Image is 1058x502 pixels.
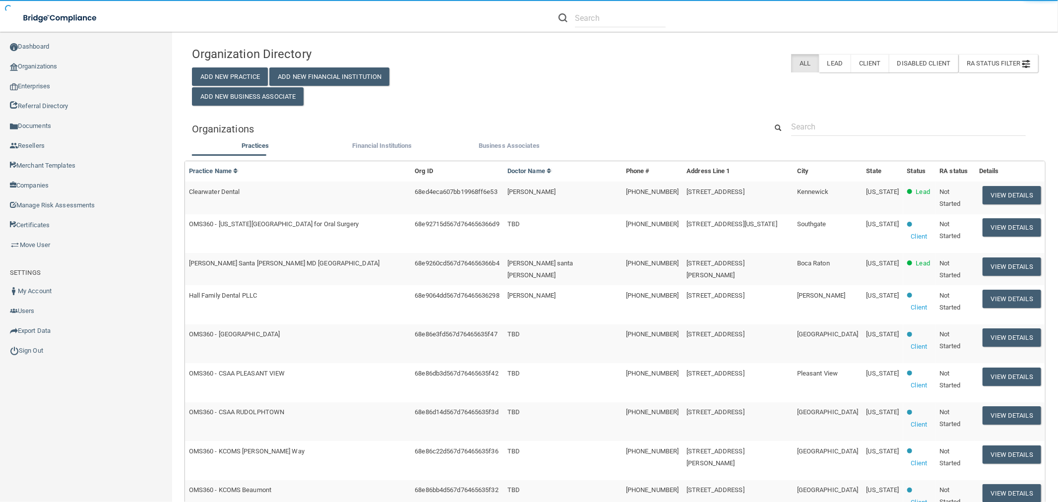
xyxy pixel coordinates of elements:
[1022,60,1030,68] img: icon-filter@2x.21656d0b.png
[10,142,18,150] img: ic_reseller.de258add.png
[415,447,498,455] span: 68e86c22d567d76465635f36
[935,161,975,182] th: RA status
[189,220,359,228] span: OMS360 - [US_STATE][GEOGRAPHIC_DATA] for Oral Surgery
[686,330,745,338] span: [STREET_ADDRESS]
[10,267,41,279] label: SETTINGS
[626,220,679,228] span: [PHONE_NUMBER]
[15,8,106,28] img: bridge_compliance_login_screen.278c3ca4.svg
[867,408,899,416] span: [US_STATE]
[867,220,899,228] span: [US_STATE]
[242,142,269,149] span: Practices
[192,87,304,106] button: Add New Business Associate
[189,408,285,416] span: OMS360 - CSAA RUDOLPHTOWN
[686,447,745,467] span: [STREET_ADDRESS][PERSON_NAME]
[791,118,1026,136] input: Search
[939,292,960,311] span: Not Started
[939,408,960,428] span: Not Started
[415,408,498,416] span: 68e86d14d567d76465635f3d
[507,408,520,416] span: TBD
[415,188,497,195] span: 68ed4eca607bb19968ff6e53
[507,167,552,175] a: Doctor Name
[939,188,960,207] span: Not Started
[10,307,18,315] img: icon-users.e205127d.png
[626,330,679,338] span: [PHONE_NUMBER]
[911,379,928,391] p: Client
[911,302,928,314] p: Client
[939,447,960,467] span: Not Started
[626,447,679,455] span: [PHONE_NUMBER]
[983,328,1041,347] button: View Details
[983,218,1041,237] button: View Details
[507,370,520,377] span: TBD
[983,445,1041,464] button: View Details
[867,292,899,299] span: [US_STATE]
[797,447,859,455] span: [GEOGRAPHIC_DATA]
[983,257,1041,276] button: View Details
[683,161,793,182] th: Address Line 1
[352,142,412,149] span: Financial Institutions
[626,408,679,416] span: [PHONE_NUMBER]
[626,259,679,267] span: [PHONE_NUMBER]
[851,54,889,72] label: Client
[415,330,497,338] span: 68e86e3fd567d76465635f47
[686,259,745,279] span: [STREET_ADDRESS][PERSON_NAME]
[192,140,319,154] li: Practices
[189,188,240,195] span: Clearwater Dental
[507,330,520,338] span: TBD
[867,447,899,455] span: [US_STATE]
[686,292,745,299] span: [STREET_ADDRESS]
[189,259,379,267] span: [PERSON_NAME] Santa [PERSON_NAME] MD [GEOGRAPHIC_DATA]
[939,330,960,350] span: Not Started
[819,54,851,72] label: Lead
[797,330,859,338] span: [GEOGRAPHIC_DATA]
[446,140,573,154] li: Business Associate
[10,43,18,51] img: ic_dashboard_dark.d01f4a41.png
[686,188,745,195] span: [STREET_ADDRESS]
[686,486,745,494] span: [STREET_ADDRESS]
[507,188,556,195] span: [PERSON_NAME]
[983,186,1041,204] button: View Details
[983,406,1041,425] button: View Details
[10,287,18,295] img: ic_user_dark.df1a06c3.png
[867,188,899,195] span: [US_STATE]
[192,67,268,86] button: Add New Practice
[797,188,829,195] span: Kennewick
[189,486,271,494] span: OMS360 - KCOMS Beaumont
[622,161,683,182] th: Phone #
[797,370,838,377] span: Pleasant View
[939,370,960,389] span: Not Started
[559,13,567,22] img: ic-search.3b580494.png
[797,220,826,228] span: Southgate
[575,9,666,27] input: Search
[415,370,498,377] span: 68e86db3d567d76465635f42
[797,259,830,267] span: Boca Raton
[911,341,928,353] p: Client
[791,54,818,72] label: All
[626,486,679,494] span: [PHONE_NUMBER]
[626,370,679,377] span: [PHONE_NUMBER]
[10,346,19,355] img: ic_power_dark.7ecde6b1.png
[189,330,280,338] span: OMS360 - [GEOGRAPHIC_DATA]
[189,447,305,455] span: OMS360 - KCOMS [PERSON_NAME] Way
[916,186,930,198] p: Lead
[415,292,499,299] span: 68e9064dd567d76465636298
[507,259,573,279] span: [PERSON_NAME] santa [PERSON_NAME]
[867,259,899,267] span: [US_STATE]
[192,48,464,61] h4: Organization Directory
[911,231,928,243] p: Client
[889,54,959,72] label: Disabled Client
[975,161,1045,182] th: Details
[415,259,499,267] span: 68e9260cd567d764656366b4
[797,408,859,416] span: [GEOGRAPHIC_DATA]
[451,140,568,152] label: Business Associates
[626,292,679,299] span: [PHONE_NUMBER]
[686,220,777,228] span: [STREET_ADDRESS][US_STATE]
[793,161,863,182] th: City
[319,140,446,154] li: Financial Institutions
[189,167,239,175] a: Practice Name
[411,161,503,182] th: Org ID
[867,370,899,377] span: [US_STATE]
[189,370,285,377] span: OMS360 - CSAA PLEASANT VIEW
[10,83,18,90] img: enterprise.0d942306.png
[269,67,389,86] button: Add New Financial Institution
